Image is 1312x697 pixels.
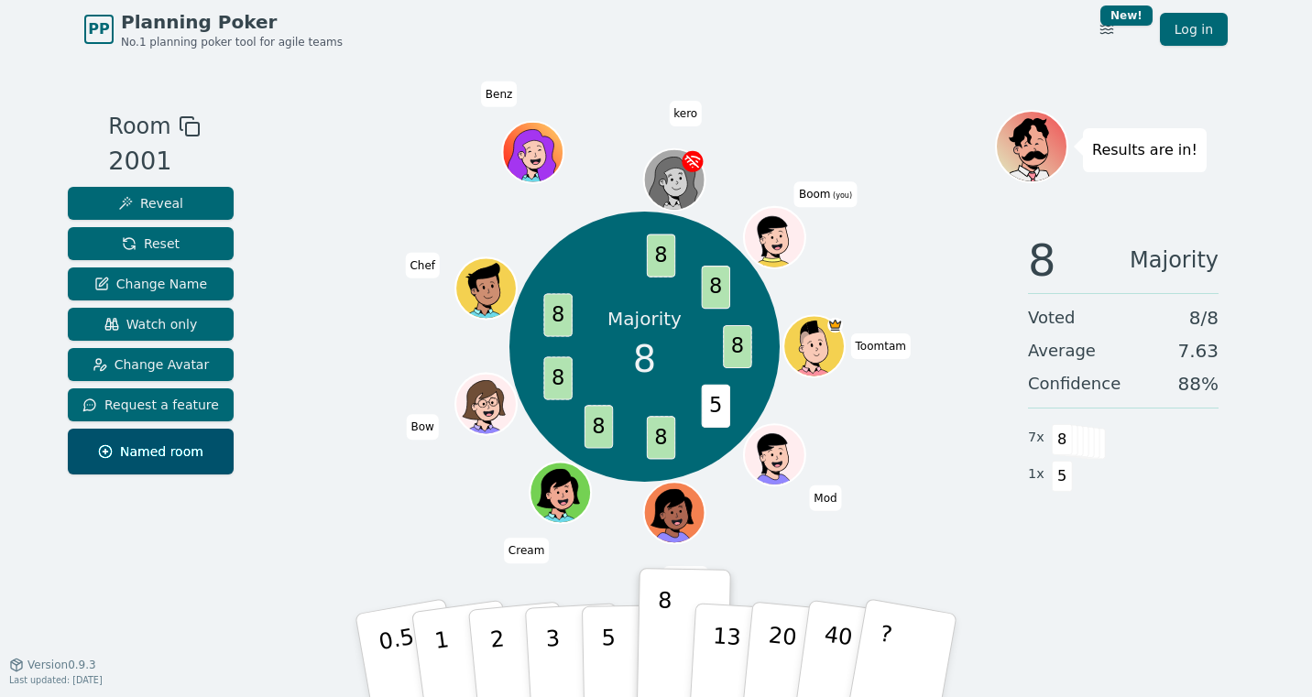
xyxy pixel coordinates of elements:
span: Reset [122,234,180,253]
button: Request a feature [68,388,234,421]
span: 7 x [1028,428,1044,448]
span: 5 [701,385,729,428]
span: (you) [831,192,853,201]
span: Average [1028,338,1096,364]
span: Reveal [118,194,183,212]
span: Room [108,110,170,143]
p: 8 [656,587,672,686]
span: Majority [1130,238,1219,282]
span: Watch only [104,315,198,333]
span: No.1 planning poker tool for agile teams [121,35,343,49]
span: Change Avatar [93,355,210,374]
span: 8 [701,266,729,309]
span: 8 / 8 [1189,305,1219,331]
span: 8 [646,234,674,278]
button: Reset [68,227,234,260]
p: Majority [607,306,682,332]
span: Click to change your name [794,182,857,208]
span: Toomtam is the host [827,318,843,333]
span: Confidence [1028,371,1121,397]
span: Click to change your name [481,82,518,107]
span: 8 [723,325,751,368]
span: Version 0.9.3 [27,658,96,672]
span: Request a feature [82,396,219,414]
a: Log in [1160,13,1228,46]
a: PPPlanning PokerNo.1 planning poker tool for agile teams [84,9,343,49]
span: Click to change your name [851,333,911,359]
span: 8 [543,293,572,336]
span: Click to change your name [504,539,549,564]
span: 8 [584,405,612,448]
span: Click to change your name [809,485,841,511]
span: Voted [1028,305,1076,331]
span: 8 [1028,238,1056,282]
span: Planning Poker [121,9,343,35]
span: 8 [543,356,572,399]
span: Click to change your name [669,102,702,127]
button: Change Avatar [68,348,234,381]
button: Click to change your avatar [746,209,804,267]
span: 5 [1052,461,1073,492]
span: Click to change your name [663,566,708,592]
button: Reveal [68,187,234,220]
span: PP [88,18,109,40]
span: Change Name [94,275,207,293]
div: New! [1100,5,1153,26]
span: Named room [98,442,203,461]
p: Results are in! [1092,137,1197,163]
span: Last updated: [DATE] [9,675,103,685]
button: Watch only [68,308,234,341]
span: Click to change your name [405,253,440,278]
span: Click to change your name [407,415,439,441]
span: 88 % [1178,371,1219,397]
button: Named room [68,429,234,474]
span: 7.63 [1177,338,1219,364]
button: Change Name [68,267,234,300]
span: 8 [633,332,656,387]
button: Version0.9.3 [9,658,96,672]
span: 8 [1052,424,1073,455]
button: New! [1090,13,1123,46]
span: 1 x [1028,464,1044,485]
span: 8 [646,416,674,459]
div: 2001 [108,143,200,180]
